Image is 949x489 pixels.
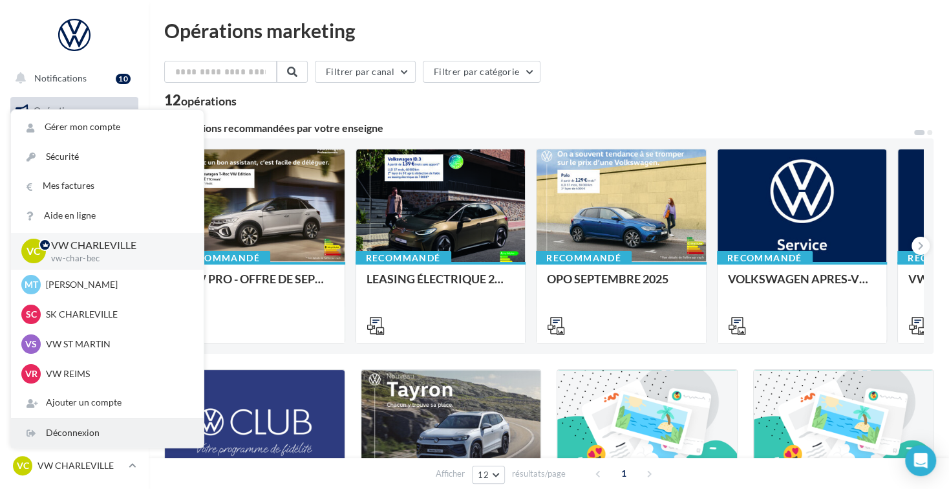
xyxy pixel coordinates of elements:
[472,466,505,484] button: 12
[356,251,451,265] div: Recommandé
[8,366,141,404] a: Campagnes DataOnDemand
[11,142,204,171] a: Sécurité
[512,468,566,480] span: résultats/page
[46,367,188,380] p: VW REIMS
[8,195,141,222] a: Campagnes
[315,61,416,83] button: Filtrer par canal
[11,201,204,230] a: Aide en ligne
[536,251,632,265] div: Recommandé
[25,338,37,351] span: VS
[11,113,204,142] a: Gérer mon compte
[164,93,237,107] div: 12
[26,308,37,321] span: SC
[51,253,183,265] p: vw-char-bec
[8,291,141,318] a: Calendrier
[8,323,141,361] a: PLV et print personnalisable
[27,244,41,259] span: VC
[164,123,913,133] div: 6 opérations recommandées par votre enseigne
[46,308,188,321] p: SK CHARLEVILLE
[37,459,123,472] p: VW CHARLEVILLE
[423,61,540,83] button: Filtrer par catégorie
[181,95,237,107] div: opérations
[46,278,188,291] p: [PERSON_NAME]
[547,272,696,298] div: OPO SEPTEMBRE 2025
[51,238,183,253] p: VW CHARLEVILLE
[478,470,489,480] span: 12
[175,251,270,265] div: Recommandé
[164,21,933,40] div: Opérations marketing
[8,65,136,92] button: Notifications 10
[8,259,141,286] a: Médiathèque
[34,105,79,116] span: Opérations
[25,278,38,291] span: MT
[116,74,131,84] div: 10
[34,72,87,83] span: Notifications
[11,418,204,448] div: Déconnexion
[613,463,634,484] span: 1
[717,251,813,265] div: Recommandé
[436,468,465,480] span: Afficher
[11,171,204,201] a: Mes factures
[46,338,188,351] p: VW ST MARTIN
[8,97,141,124] a: Opérations
[25,367,37,380] span: VR
[728,272,877,298] div: VOLKSWAGEN APRES-VENTE
[8,162,141,190] a: Visibilité en ligne
[8,226,141,254] a: Contacts
[186,272,334,298] div: VW PRO - OFFRE DE SEPTEMBRE 25
[8,129,141,157] a: Boîte de réception18
[367,272,515,298] div: LEASING ÉLECTRIQUE 2025
[10,453,138,478] a: VC VW CHARLEVILLE
[17,459,29,472] span: VC
[905,445,936,476] div: Open Intercom Messenger
[11,388,204,417] div: Ajouter un compte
